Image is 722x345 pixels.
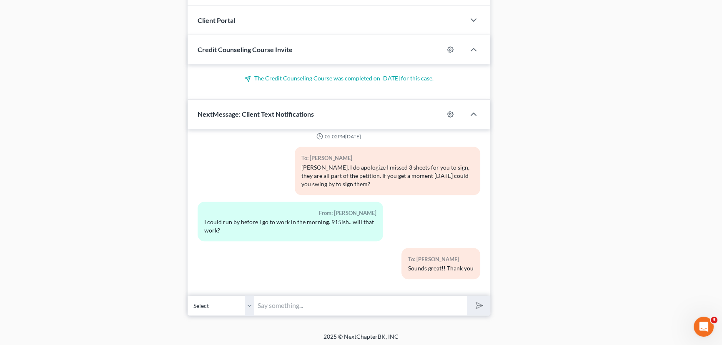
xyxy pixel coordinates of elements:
[711,317,717,323] span: 3
[198,74,480,82] p: The Credit Counseling Course was completed on [DATE] for this case.
[694,317,714,337] iframe: Intercom live chat
[198,133,480,140] div: 05:02PM[DATE]
[198,16,235,24] span: Client Portal
[204,208,376,218] div: From: [PERSON_NAME]
[408,255,474,264] div: To: [PERSON_NAME]
[408,264,474,272] div: Sounds great!! Thank you
[198,45,293,53] span: Credit Counseling Course Invite
[301,163,474,188] div: [PERSON_NAME], I do apologize I missed 3 sheets for you to sign, they are all part of the petitio...
[204,218,376,235] div: I could run by before I go to work in the morning. 915ish.. will that work?
[198,110,314,118] span: NextMessage: Client Text Notifications
[254,295,467,316] input: Say something...
[301,153,474,163] div: To: [PERSON_NAME]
